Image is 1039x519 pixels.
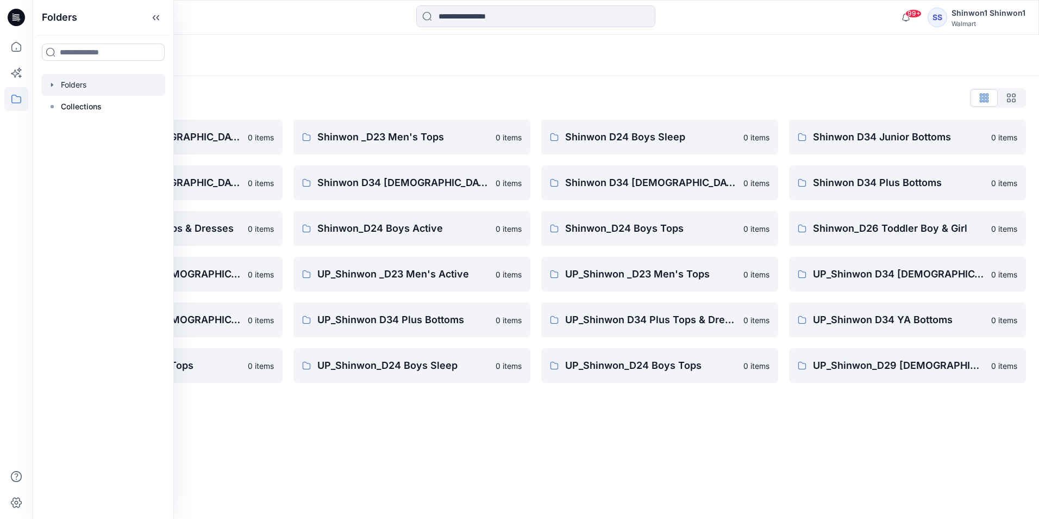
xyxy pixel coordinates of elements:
p: Shinwon D34 [DEMOGRAPHIC_DATA] Bottoms [317,175,489,190]
p: 0 items [991,223,1017,234]
p: 0 items [743,223,769,234]
p: Shinwon D24 Boys Sleep [565,129,737,145]
a: Shinwon D34 [DEMOGRAPHIC_DATA] Dresses0 items [541,165,778,200]
p: 0 items [248,132,274,143]
p: 0 items [496,360,522,372]
a: Shinwon_D24 Boys Tops0 items [541,211,778,246]
a: UP_Shinwon _D23 Men's Tops0 items [541,257,778,292]
p: 0 items [248,360,274,372]
p: Shinwon _D23 Men's Tops [317,129,489,145]
p: 0 items [991,360,1017,372]
p: UP_Shinwon D34 Plus Tops & Dresses [565,312,737,328]
p: 0 items [991,132,1017,143]
p: 0 items [496,269,522,280]
p: 0 items [743,269,769,280]
p: 0 items [496,314,522,326]
p: 0 items [248,269,274,280]
p: UP_Shinwon D34 YA Bottoms [813,312,985,328]
a: Shinwon_D26 Toddler Boy & Girl0 items [789,211,1026,246]
a: UP_Shinwon D34 [DEMOGRAPHIC_DATA] Bottoms0 items [789,257,1026,292]
p: Shinwon_D26 Toddler Boy & Girl [813,221,985,236]
p: Collections [61,100,102,113]
div: SS [928,8,947,27]
p: 0 items [991,177,1017,189]
p: 0 items [743,132,769,143]
p: 0 items [991,269,1017,280]
p: UP_Shinwon_D24 Boys Sleep [317,358,489,373]
a: UP_Shinwon_D24 Boys Tops0 items [541,348,778,383]
p: 0 items [248,223,274,234]
p: UP_Shinwon _D23 Men's Tops [565,267,737,282]
p: 0 items [991,314,1017,326]
p: 0 items [496,177,522,189]
a: Shinwon D34 [DEMOGRAPHIC_DATA] Bottoms0 items [293,165,530,200]
p: 0 items [743,314,769,326]
p: 0 items [496,132,522,143]
p: Shinwon_D24 Boys Tops [565,221,737,236]
a: UP_Shinwon D34 Plus Tops & Dresses0 items [541,302,778,337]
p: UP_Shinwon_D29 [DEMOGRAPHIC_DATA] Sleep [813,358,985,373]
a: Shinwon D24 Boys Sleep0 items [541,120,778,155]
p: UP_Shinwon D34 [DEMOGRAPHIC_DATA] Bottoms [813,267,985,282]
p: 0 items [496,223,522,234]
a: UP_Shinwon D34 Plus Bottoms0 items [293,302,530,337]
a: Shinwon_D24 Boys Active0 items [293,211,530,246]
a: Shinwon _D23 Men's Tops0 items [293,120,530,155]
p: 0 items [743,177,769,189]
p: Shinwon D34 Junior Bottoms [813,129,985,145]
a: UP_Shinwon _D23 Men's Active0 items [293,257,530,292]
a: UP_Shinwon_D24 Boys Sleep0 items [293,348,530,383]
a: Shinwon D34 Plus Bottoms0 items [789,165,1026,200]
p: 0 items [743,360,769,372]
a: UP_Shinwon_D29 [DEMOGRAPHIC_DATA] Sleep0 items [789,348,1026,383]
div: Shinwon1 Shinwon1 [952,7,1025,20]
p: Shinwon D34 Plus Bottoms [813,175,985,190]
p: UP_Shinwon D34 Plus Bottoms [317,312,489,328]
p: UP_Shinwon_D24 Boys Tops [565,358,737,373]
p: 0 items [248,314,274,326]
a: UP_Shinwon D34 YA Bottoms0 items [789,302,1026,337]
span: 99+ [905,9,922,18]
p: UP_Shinwon _D23 Men's Active [317,267,489,282]
div: Walmart [952,20,1025,28]
p: Shinwon D34 [DEMOGRAPHIC_DATA] Dresses [565,175,737,190]
p: Shinwon_D24 Boys Active [317,221,489,236]
a: Shinwon D34 Junior Bottoms0 items [789,120,1026,155]
p: 0 items [248,177,274,189]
